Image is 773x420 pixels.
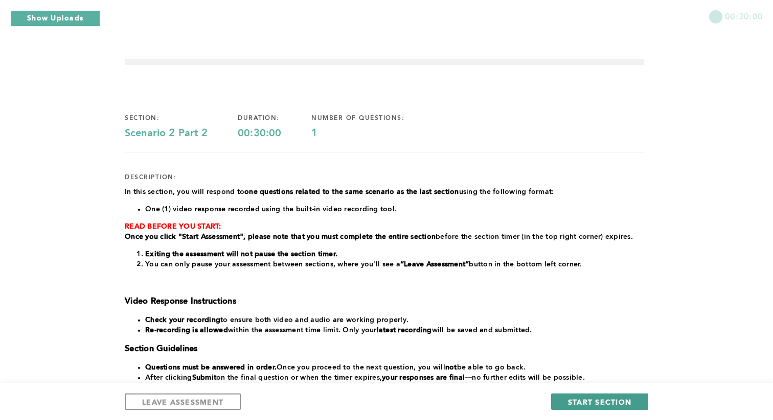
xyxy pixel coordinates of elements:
strong: “Leave Assessment” [400,261,469,268]
strong: READ BEFORE YOU START: [125,223,221,230]
li: within the assessment time limit. Only your will be saved and submitted. [145,325,644,335]
strong: Once you click "Start Assessment", please note that you must complete the entire section [125,233,436,240]
button: START SECTION [551,393,648,410]
button: Show Uploads [10,10,100,27]
strong: your responses are final [382,374,465,381]
div: 1 [311,128,435,140]
li: After clicking on the final question or when the timer expires, —no further edits will be possible. [145,373,644,383]
strong: one questions related to the same scenario as the last section [244,188,459,195]
div: description: [125,174,176,182]
div: duration: [238,114,311,122]
strong: Re-recording is allowed [145,327,228,334]
li: You can monitor the of your files/videos in the [145,383,644,393]
li: to ensure both video and audio are working properly. [145,315,644,325]
span: In this section, you will respond to [125,188,244,195]
span: One (1) video response recorded using the built-in video recording tool. [145,206,397,213]
div: 00:30:00 [238,128,311,140]
span: START SECTION [568,397,631,407]
strong: not [445,364,457,371]
h3: Section Guidelines [125,344,644,354]
strong: Check your recording [145,316,220,324]
strong: Exiting the assessment will not pause the section timer. [145,251,337,258]
span: using the following format: [459,188,554,195]
button: LEAVE ASSESSMENT [125,393,241,410]
strong: Submit [192,374,217,381]
p: before the section timer (in the top right corner) expires. [125,232,644,242]
span: 00:30:00 [725,10,763,22]
div: Scenario 2 Part 2 [125,128,238,140]
li: Once you proceed to the next question, you will be able to go back. [145,362,644,373]
span: LEAVE ASSESSMENT [142,397,223,407]
div: number of questions: [311,114,435,122]
strong: Questions must be answered in order. [145,364,277,371]
h3: Video Response Instructions [125,297,644,307]
strong: latest recording [377,327,432,334]
li: You can only pause your assessment between sections, where you'll see a button in the bottom left... [145,259,644,269]
div: section: [125,114,238,122]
